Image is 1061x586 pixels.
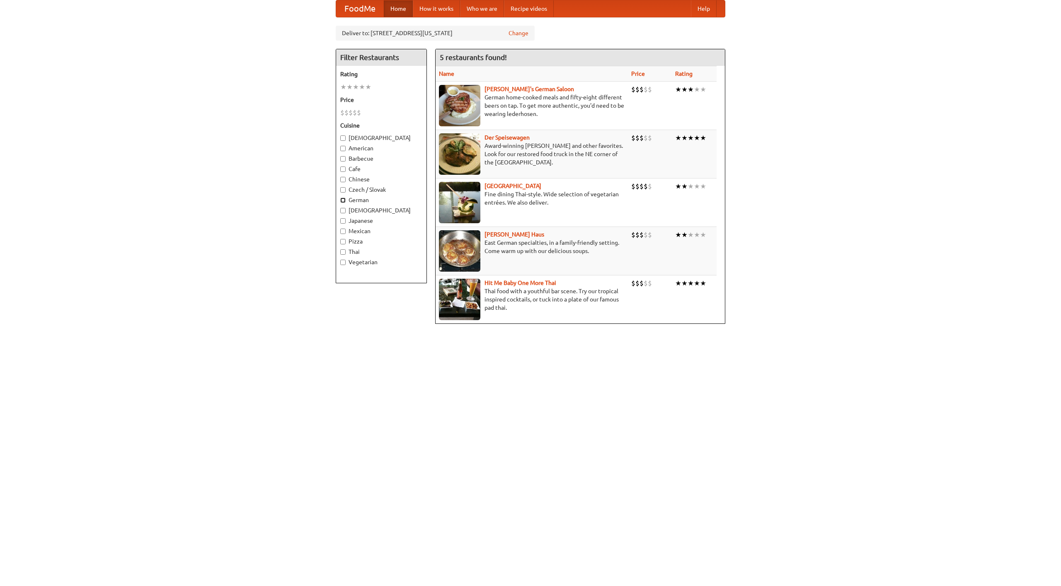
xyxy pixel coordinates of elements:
input: Czech / Slovak [340,187,346,193]
p: German home-cooked meals and fifty-eight different beers on tap. To get more authentic, you'd nee... [439,93,625,118]
li: ★ [694,85,700,94]
li: ★ [359,82,365,92]
li: $ [644,133,648,142]
li: ★ [700,85,706,94]
label: Thai [340,248,422,256]
a: How it works [413,0,460,17]
label: Czech / Slovak [340,186,422,194]
li: $ [353,108,357,117]
li: $ [644,230,648,239]
li: $ [631,230,635,239]
li: ★ [675,133,681,142]
li: ★ [681,279,688,288]
li: ★ [681,182,688,191]
li: ★ [700,279,706,288]
input: Pizza [340,239,346,244]
img: babythai.jpg [439,279,480,320]
li: ★ [675,85,681,94]
li: $ [344,108,349,117]
input: [DEMOGRAPHIC_DATA] [340,208,346,213]
input: Barbecue [340,156,346,162]
li: ★ [681,85,688,94]
li: $ [640,230,644,239]
li: $ [648,133,652,142]
li: $ [640,133,644,142]
label: American [340,144,422,152]
img: kohlhaus.jpg [439,230,480,272]
a: Recipe videos [504,0,554,17]
li: ★ [365,82,371,92]
h5: Cuisine [340,121,422,130]
li: ★ [688,230,694,239]
li: $ [340,108,344,117]
li: $ [349,108,353,117]
label: Vegetarian [340,258,422,266]
li: ★ [694,182,700,191]
li: ★ [694,230,700,239]
li: $ [648,279,652,288]
li: ★ [688,85,694,94]
p: Thai food with a youthful bar scene. Try our tropical inspired cocktails, or tuck into a plate of... [439,287,625,312]
li: $ [648,182,652,191]
li: $ [631,133,635,142]
li: $ [648,85,652,94]
li: $ [635,230,640,239]
a: Der Speisewagen [484,134,530,141]
li: ★ [353,82,359,92]
label: Pizza [340,237,422,246]
a: Hit Me Baby One More Thai [484,280,556,286]
li: $ [631,279,635,288]
li: $ [631,182,635,191]
li: ★ [688,279,694,288]
a: [PERSON_NAME]'s German Saloon [484,86,574,92]
p: East German specialties, in a family-friendly setting. Come warm up with our delicious soups. [439,239,625,255]
label: [DEMOGRAPHIC_DATA] [340,206,422,215]
input: Japanese [340,218,346,224]
li: $ [640,279,644,288]
li: ★ [340,82,346,92]
li: ★ [688,182,694,191]
li: $ [640,85,644,94]
a: Rating [675,70,693,77]
ng-pluralize: 5 restaurants found! [440,53,507,61]
a: FoodMe [336,0,384,17]
label: German [340,196,422,204]
li: $ [644,85,648,94]
img: speisewagen.jpg [439,133,480,175]
li: $ [640,182,644,191]
a: [GEOGRAPHIC_DATA] [484,183,541,189]
label: Barbecue [340,154,422,163]
h5: Price [340,96,422,104]
a: Help [691,0,717,17]
li: ★ [675,182,681,191]
input: Thai [340,249,346,255]
a: Who we are [460,0,504,17]
p: Award-winning [PERSON_NAME] and other favorites. Look for our restored food truck in the NE corne... [439,142,625,166]
li: ★ [694,279,700,288]
li: $ [644,279,648,288]
li: ★ [694,133,700,142]
li: ★ [700,133,706,142]
h5: Rating [340,70,422,78]
li: ★ [688,133,694,142]
input: Chinese [340,177,346,182]
input: Vegetarian [340,260,346,265]
a: [PERSON_NAME] Haus [484,231,544,238]
li: ★ [681,230,688,239]
a: Name [439,70,454,77]
li: ★ [675,279,681,288]
img: satay.jpg [439,182,480,223]
label: Chinese [340,175,422,183]
label: Mexican [340,227,422,235]
li: $ [357,108,361,117]
img: esthers.jpg [439,85,480,126]
label: Cafe [340,165,422,173]
input: Mexican [340,229,346,234]
li: $ [631,85,635,94]
li: $ [644,182,648,191]
a: Change [509,29,528,37]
